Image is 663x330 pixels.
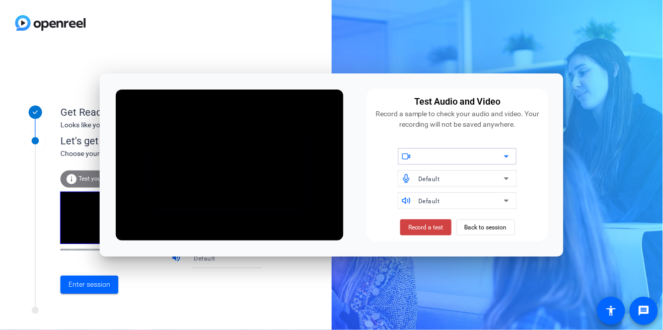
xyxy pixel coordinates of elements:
[79,175,149,182] span: Test your audio and video
[400,219,452,235] button: Record a test
[605,305,617,317] mat-icon: accessibility
[414,95,500,109] div: Test Audio and Video
[408,223,444,232] span: Record a test
[68,279,110,290] span: Enter session
[60,120,262,130] div: Looks like you've been invited to join
[457,219,515,235] button: Back to session
[638,305,650,317] mat-icon: message
[373,109,542,130] div: Record a sample to check your audio and video. Your recording will not be saved anywhere.
[194,255,215,262] span: Default
[65,173,78,185] mat-icon: info
[60,148,282,159] div: Choose your settings
[60,133,282,148] div: Let's get connected.
[60,105,262,120] div: Get Ready!
[171,253,183,265] mat-icon: volume_up
[465,218,507,237] span: Back to session
[418,198,440,205] span: Default
[418,176,440,183] span: Default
